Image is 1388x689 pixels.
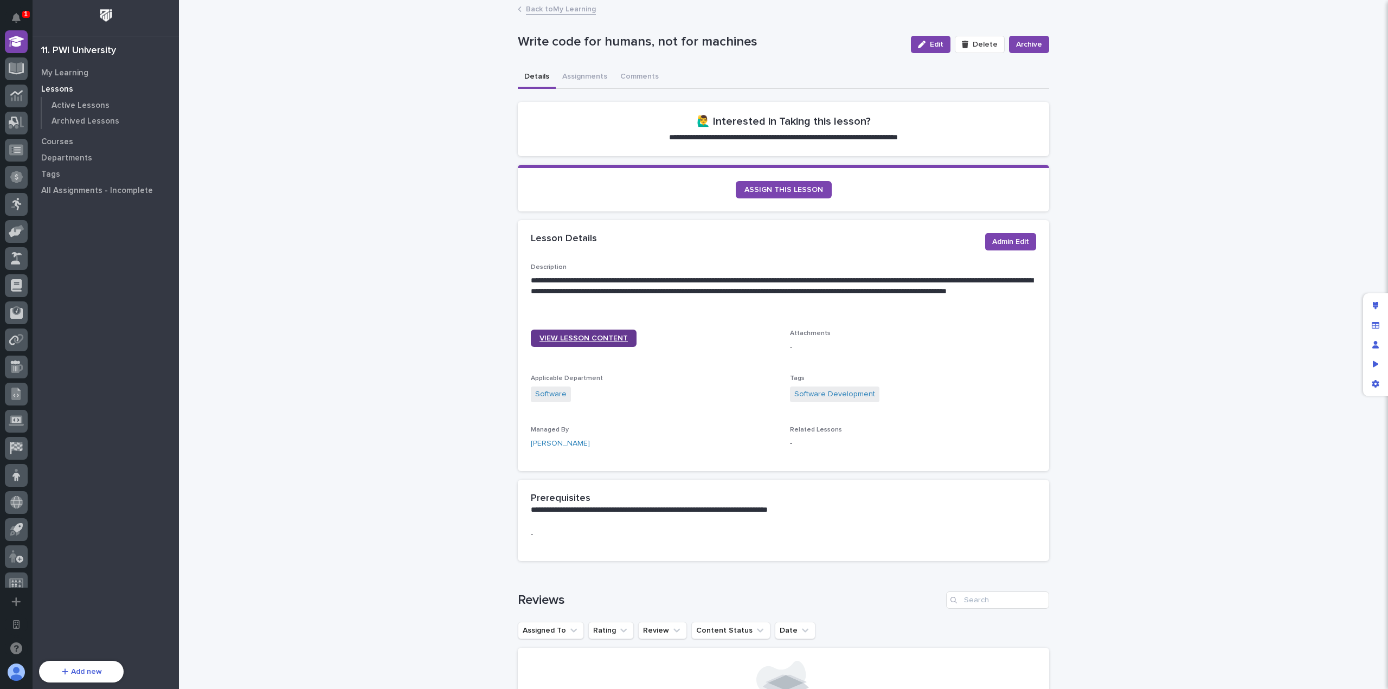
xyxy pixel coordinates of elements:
[11,10,33,32] img: Stacker
[5,637,28,660] button: Open support chat
[33,182,179,198] a: All Assignments - Incomplete
[638,622,687,639] button: Review
[531,438,590,449] a: [PERSON_NAME]
[41,170,60,179] p: Tags
[992,236,1029,247] span: Admin Edit
[531,375,603,382] span: Applicable Department
[37,131,137,140] div: We're available if you need us!
[11,175,28,192] img: Jeff Miller
[614,66,665,89] button: Comments
[52,101,110,111] p: Active Lessons
[11,43,197,60] p: Welcome 👋
[790,342,1036,353] p: -
[42,98,179,113] a: Active Lessons
[39,661,124,682] button: Add new
[1366,315,1385,335] div: Manage fields and data
[1016,39,1042,50] span: Archive
[41,153,92,163] p: Departments
[955,36,1005,53] button: Delete
[79,230,138,241] span: Onboarding Call
[68,231,76,240] div: 🔗
[41,186,153,196] p: All Assignments - Incomplete
[41,137,73,147] p: Courses
[168,156,197,169] button: See all
[531,529,1036,540] p: -
[790,438,1036,449] p: -
[1366,355,1385,374] div: Preview as
[76,256,131,265] a: Powered byPylon
[946,591,1049,609] input: Search
[744,186,823,194] span: ASSIGN THIS LESSON
[96,5,116,25] img: Workspace Logo
[14,13,28,30] div: Notifications1
[24,10,28,18] p: 1
[108,256,131,265] span: Pylon
[33,166,179,182] a: Tags
[985,233,1036,250] button: Admin Edit
[11,60,197,78] p: How can we help?
[52,117,119,126] p: Archived Lessons
[11,120,30,140] img: 1736555164131-43832dd5-751b-4058-ba23-39d91318e5a0
[556,66,614,89] button: Assignments
[1366,374,1385,394] div: App settings
[22,230,59,241] span: Help Docs
[775,622,815,639] button: Date
[5,613,28,636] button: Open workspace settings
[790,330,831,337] span: Attachments
[930,41,943,48] span: Edit
[5,7,28,29] button: Notifications
[41,68,88,78] p: My Learning
[518,593,942,608] h1: Reviews
[790,375,805,382] span: Tags
[33,150,179,166] a: Departments
[736,181,832,198] a: ASSIGN THIS LESSON
[34,185,88,194] span: [PERSON_NAME]
[539,334,628,342] span: VIEW LESSON CONTENT
[96,185,118,194] span: [DATE]
[697,115,871,128] h2: 🙋‍♂️ Interested in Taking this lesson?
[41,45,116,57] div: 11. PWI University
[90,185,94,194] span: •
[42,113,179,128] a: Archived Lessons
[1366,335,1385,355] div: Manage users
[526,2,596,15] a: Back toMy Learning
[5,661,28,684] button: users-avatar
[518,34,902,50] p: Write code for humans, not for machines
[1009,36,1049,53] button: Archive
[41,85,73,94] p: Lessons
[37,120,178,131] div: Start new chat
[518,622,584,639] button: Assigned To
[518,66,556,89] button: Details
[63,226,143,245] a: 🔗Onboarding Call
[1366,296,1385,315] div: Edit layout
[531,427,569,433] span: Managed By
[11,158,73,166] div: Past conversations
[911,36,950,53] button: Edit
[33,133,179,150] a: Courses
[7,226,63,245] a: 📖Help Docs
[790,427,842,433] span: Related Lessons
[973,41,998,48] span: Delete
[33,81,179,97] a: Lessons
[184,124,197,137] button: Start new chat
[794,389,875,400] a: Software Development
[691,622,770,639] button: Content Status
[531,264,567,271] span: Description
[531,330,637,347] a: VIEW LESSON CONTENT
[588,622,634,639] button: Rating
[11,231,20,240] div: 📖
[5,590,28,613] button: Add a new app...
[33,65,179,81] a: My Learning
[531,233,597,245] h2: Lesson Details
[535,389,567,400] a: Software
[531,493,590,505] h2: Prerequisites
